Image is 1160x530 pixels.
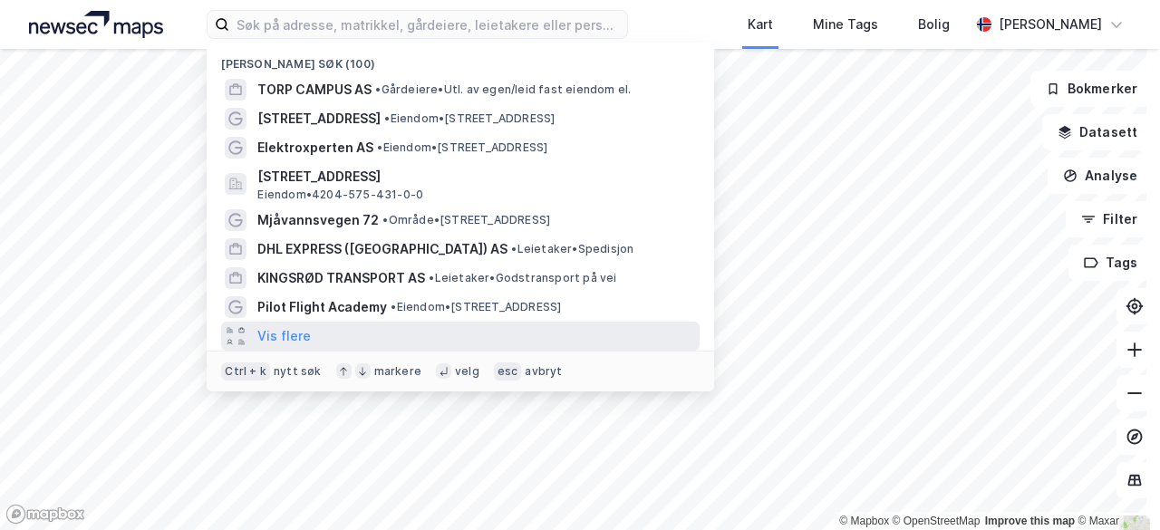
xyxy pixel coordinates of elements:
[382,213,388,226] span: •
[257,267,425,289] span: KINGSRØD TRANSPORT AS
[382,213,550,227] span: Område • [STREET_ADDRESS]
[375,82,631,97] span: Gårdeiere • Utl. av egen/leid fast eiendom el.
[257,209,379,231] span: Mjåvannsvegen 72
[1069,443,1160,530] div: Kontrollprogram for chat
[1048,158,1153,194] button: Analyse
[391,300,561,314] span: Eiendom • [STREET_ADDRESS]
[374,364,421,379] div: markere
[1030,71,1153,107] button: Bokmerker
[257,166,692,188] span: [STREET_ADDRESS]
[1042,114,1153,150] button: Datasett
[455,364,479,379] div: velg
[377,140,382,154] span: •
[257,137,373,159] span: Elektroxperten AS
[813,14,878,35] div: Mine Tags
[1066,201,1153,237] button: Filter
[274,364,322,379] div: nytt søk
[893,515,981,527] a: OpenStreetMap
[257,325,311,347] button: Vis flere
[257,108,381,130] span: [STREET_ADDRESS]
[257,238,507,260] span: DHL EXPRESS ([GEOGRAPHIC_DATA]) AS
[375,82,381,96] span: •
[207,43,714,75] div: [PERSON_NAME] søk (100)
[377,140,547,155] span: Eiendom • [STREET_ADDRESS]
[511,242,517,255] span: •
[29,11,163,38] img: logo.a4113a55bc3d86da70a041830d287a7e.svg
[1069,443,1160,530] iframe: Chat Widget
[429,271,434,284] span: •
[384,111,555,126] span: Eiendom • [STREET_ADDRESS]
[999,14,1102,35] div: [PERSON_NAME]
[748,14,773,35] div: Kart
[985,515,1075,527] a: Improve this map
[1068,245,1153,281] button: Tags
[257,188,423,202] span: Eiendom • 4204-575-431-0-0
[839,515,889,527] a: Mapbox
[918,14,950,35] div: Bolig
[257,296,387,318] span: Pilot Flight Academy
[429,271,616,285] span: Leietaker • Godstransport på vei
[494,362,522,381] div: esc
[511,242,633,256] span: Leietaker • Spedisjon
[5,504,85,525] a: Mapbox homepage
[221,362,270,381] div: Ctrl + k
[391,300,396,313] span: •
[257,79,372,101] span: TORP CAMPUS AS
[384,111,390,125] span: •
[229,11,627,38] input: Søk på adresse, matrikkel, gårdeiere, leietakere eller personer
[525,364,562,379] div: avbryt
